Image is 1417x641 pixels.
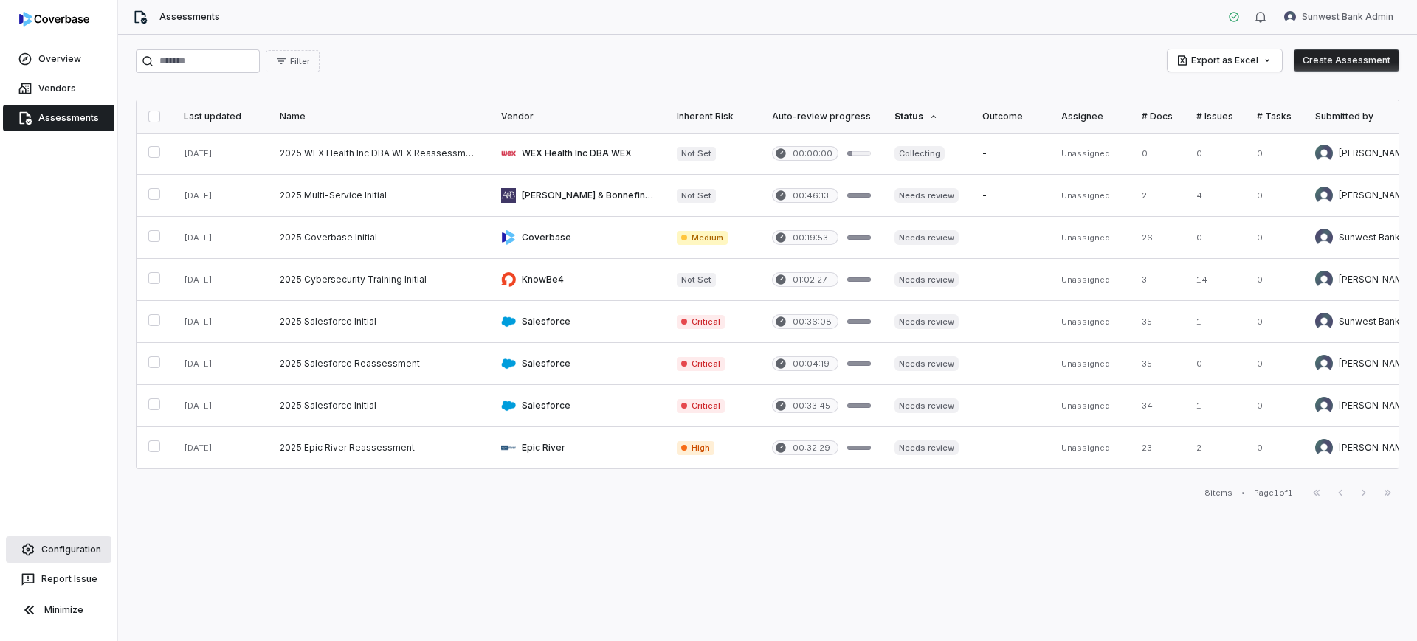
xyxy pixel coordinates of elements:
td: - [970,133,1049,175]
span: Assessments [159,11,220,23]
img: Brian Anderson avatar [1315,145,1333,162]
div: Inherent Risk [677,111,748,122]
td: - [970,385,1049,427]
div: • [1241,488,1245,498]
div: # Tasks [1257,111,1292,122]
td: - [970,343,1049,385]
div: # Docs [1142,111,1173,122]
span: Sunwest Bank Admin [1302,11,1393,23]
td: - [970,427,1049,469]
img: Sunwest Bank Admin avatar [1315,229,1333,246]
td: - [970,175,1049,217]
div: Status [894,111,959,122]
div: Outcome [982,111,1038,122]
div: Auto-review progress [772,111,871,122]
button: Sunwest Bank Admin avatarSunwest Bank Admin [1275,6,1402,28]
button: Filter [266,50,320,72]
img: Brian Anderson avatar [1315,271,1333,288]
div: 8 items [1204,488,1232,499]
div: Page 1 of 1 [1254,488,1293,499]
div: Assignee [1061,111,1118,122]
img: Brian Anderson avatar [1315,397,1333,415]
img: logo-D7KZi-bG.svg [19,12,89,27]
img: Brian Anderson avatar [1315,439,1333,457]
div: Name [280,111,477,122]
a: Overview [3,46,114,72]
button: Export as Excel [1168,49,1282,72]
a: Configuration [6,536,111,563]
div: Vendor [501,111,653,122]
img: Brian Anderson avatar [1315,187,1333,204]
button: Minimize [6,595,111,625]
div: Last updated [184,111,256,122]
td: - [970,301,1049,343]
span: Filter [290,56,310,67]
button: Report Issue [6,566,111,592]
button: Create Assessment [1294,49,1399,72]
img: Sunwest Bank Admin avatar [1315,313,1333,330]
td: - [970,259,1049,301]
img: Brian Anderson avatar [1315,355,1333,373]
a: Vendors [3,75,114,102]
td: - [970,217,1049,259]
div: # Issues [1196,111,1233,122]
img: Sunwest Bank Admin avatar [1284,11,1296,23]
a: Assessments [3,105,114,131]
